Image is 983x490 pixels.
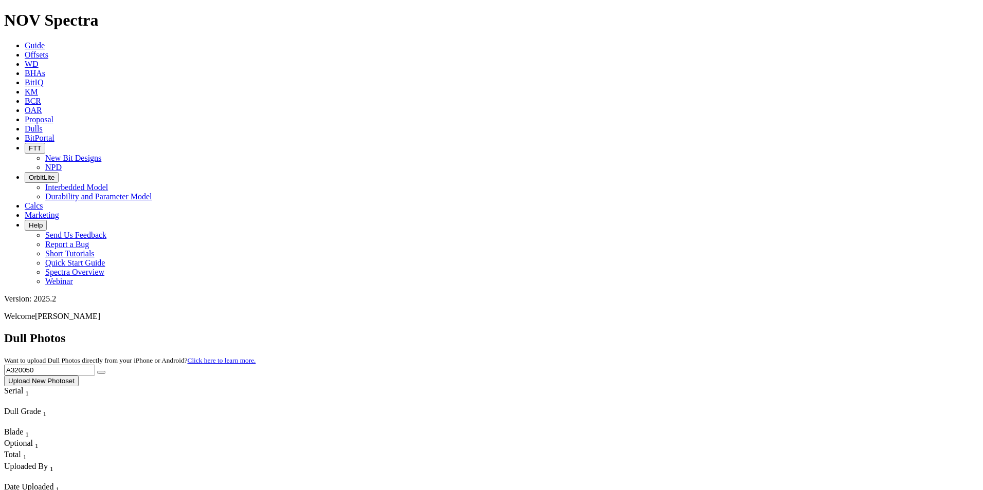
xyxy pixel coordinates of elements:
a: New Bit Designs [45,154,101,162]
sub: 1 [43,410,47,418]
a: Interbedded Model [45,183,108,192]
a: Durability and Parameter Model [45,192,152,201]
div: Serial Sort None [4,386,48,398]
a: Report a Bug [45,240,89,249]
a: Short Tutorials [45,249,95,258]
a: BitPortal [25,134,54,142]
div: Uploaded By Sort None [4,462,101,473]
div: Column Menu [4,473,101,482]
a: BitIQ [25,78,43,87]
span: Optional [4,439,33,447]
a: BCR [25,97,41,105]
div: Sort None [4,462,101,482]
span: [PERSON_NAME] [35,312,100,321]
sub: 1 [50,465,53,473]
a: Proposal [25,115,53,124]
a: KM [25,87,38,96]
button: Help [25,220,47,231]
div: Sort None [4,439,40,450]
span: Sort None [50,462,53,470]
h2: Dull Photos [4,331,979,345]
a: Click here to learn more. [188,356,256,364]
sub: 1 [35,442,39,449]
a: Calcs [25,201,43,210]
button: Upload New Photoset [4,375,79,386]
a: NPD [45,163,62,172]
div: Optional Sort None [4,439,40,450]
div: Column Menu [4,398,48,407]
span: Sort None [43,407,47,416]
div: Sort None [4,386,48,407]
input: Search Serial Number [4,365,95,375]
span: Blade [4,427,23,436]
a: Webinar [45,277,73,286]
small: Want to upload Dull Photos directly from your iPhone or Android? [4,356,256,364]
sub: 1 [25,430,29,438]
a: Marketing [25,211,59,219]
a: Spectra Overview [45,268,104,276]
span: Uploaded By [4,462,48,470]
div: Version: 2025.2 [4,294,979,304]
div: Blade Sort None [4,427,40,439]
span: Serial [4,386,23,395]
a: Quick Start Guide [45,258,105,267]
div: Sort None [4,427,40,439]
span: OrbitLite [29,174,54,181]
div: Sort None [4,450,40,461]
sub: 1 [23,454,27,461]
div: Column Menu [4,418,76,427]
span: Total [4,450,21,459]
div: Sort None [4,407,76,427]
span: Sort None [23,450,27,459]
a: Offsets [25,50,48,59]
div: Dull Grade Sort None [4,407,76,418]
span: Dull Grade [4,407,41,416]
a: Guide [25,41,45,50]
span: Sort None [25,386,29,395]
h1: NOV Spectra [4,11,979,30]
span: FTT [29,144,41,152]
sub: 1 [25,389,29,397]
button: OrbitLite [25,172,59,183]
span: Sort None [25,427,29,436]
p: Welcome [4,312,979,321]
a: Dulls [25,124,43,133]
a: BHAs [25,69,45,78]
span: Sort None [35,439,39,447]
a: Send Us Feedback [45,231,106,239]
a: WD [25,60,39,68]
span: Help [29,221,43,229]
div: Total Sort None [4,450,40,461]
button: FTT [25,143,45,154]
a: OAR [25,106,42,115]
